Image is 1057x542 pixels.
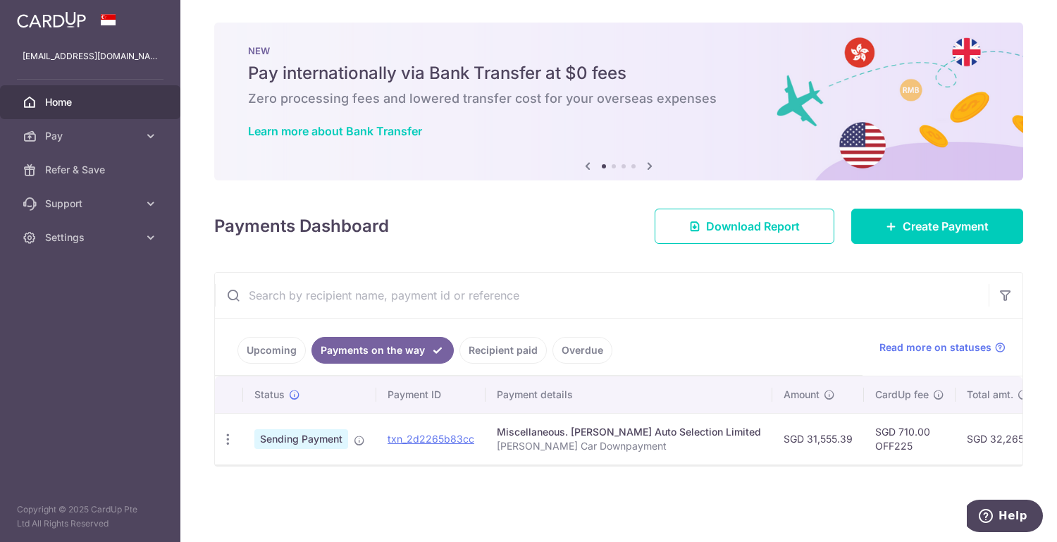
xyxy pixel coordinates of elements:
[956,413,1051,464] td: SGD 32,265.39
[459,337,547,364] a: Recipient paid
[248,124,422,138] a: Learn more about Bank Transfer
[23,49,158,63] p: [EMAIL_ADDRESS][DOMAIN_NAME]
[254,429,348,449] span: Sending Payment
[311,337,454,364] a: Payments on the way
[248,90,989,107] h6: Zero processing fees and lowered transfer cost for your overseas expenses
[967,500,1043,535] iframe: Opens a widget where you can find more information
[214,214,389,239] h4: Payments Dashboard
[45,163,138,177] span: Refer & Save
[237,337,306,364] a: Upcoming
[214,23,1023,180] img: Bank transfer banner
[388,433,474,445] a: txn_2d2265b83cc
[875,388,929,402] span: CardUp fee
[784,388,820,402] span: Amount
[772,413,864,464] td: SGD 31,555.39
[851,209,1023,244] a: Create Payment
[706,218,800,235] span: Download Report
[497,439,761,453] p: [PERSON_NAME] Car Downpayment
[486,376,772,413] th: Payment details
[248,45,989,56] p: NEW
[376,376,486,413] th: Payment ID
[967,388,1013,402] span: Total amt.
[248,62,989,85] h5: Pay internationally via Bank Transfer at $0 fees
[17,11,86,28] img: CardUp
[903,218,989,235] span: Create Payment
[497,425,761,439] div: Miscellaneous. [PERSON_NAME] Auto Selection Limited
[45,129,138,143] span: Pay
[552,337,612,364] a: Overdue
[45,95,138,109] span: Home
[254,388,285,402] span: Status
[864,413,956,464] td: SGD 710.00 OFF225
[215,273,989,318] input: Search by recipient name, payment id or reference
[45,230,138,245] span: Settings
[45,197,138,211] span: Support
[879,340,1006,355] a: Read more on statuses
[655,209,834,244] a: Download Report
[879,340,991,355] span: Read more on statuses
